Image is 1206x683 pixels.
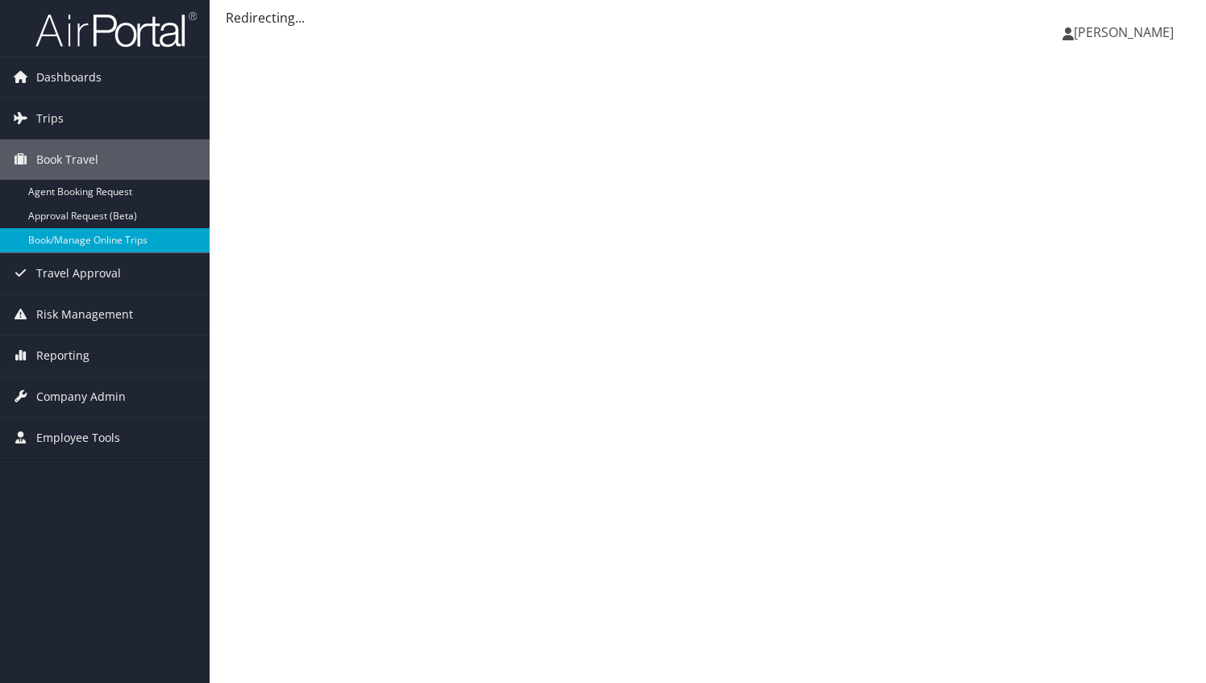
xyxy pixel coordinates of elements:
[226,8,1190,27] div: Redirecting...
[36,294,133,335] span: Risk Management
[36,140,98,180] span: Book Travel
[36,418,120,458] span: Employee Tools
[36,253,121,294] span: Travel Approval
[1063,8,1190,56] a: [PERSON_NAME]
[35,10,197,48] img: airportal-logo.png
[36,57,102,98] span: Dashboards
[36,335,89,376] span: Reporting
[1074,23,1174,41] span: [PERSON_NAME]
[36,98,64,139] span: Trips
[36,377,126,417] span: Company Admin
